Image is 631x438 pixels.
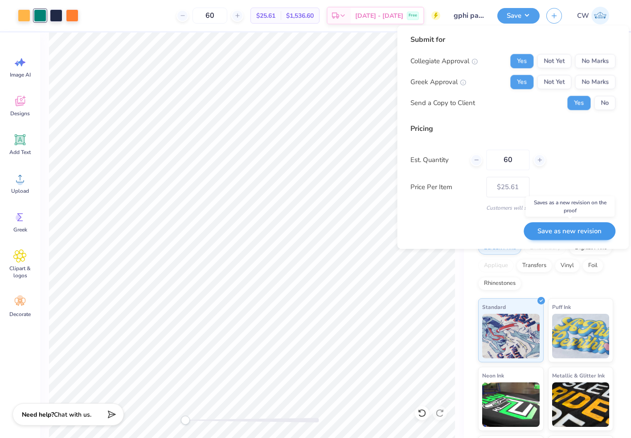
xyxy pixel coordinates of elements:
[11,187,29,195] span: Upload
[482,382,540,427] img: Neon Ink
[510,75,533,89] button: Yes
[9,311,31,318] span: Decorate
[54,410,91,419] span: Chat with us.
[497,8,540,24] button: Save
[582,259,603,272] div: Foil
[525,196,615,217] div: Saves as a new revision on the proof
[10,110,30,117] span: Designs
[482,371,504,380] span: Neon Ink
[410,56,478,66] div: Collegiate Approval
[552,314,610,358] img: Puff Ink
[552,371,605,380] span: Metallic & Glitter Ink
[482,302,506,312] span: Standard
[410,155,463,165] label: Est. Quantity
[552,382,610,427] img: Metallic & Glitter Ink
[410,77,466,87] div: Greek Approval
[575,75,615,89] button: No Marks
[573,7,613,24] a: CW
[181,416,190,425] div: Accessibility label
[410,98,475,108] div: Send a Copy to Client
[537,54,571,68] button: Not Yet
[478,259,514,272] div: Applique
[355,11,403,20] span: [DATE] - [DATE]
[410,123,615,134] div: Pricing
[447,7,491,24] input: Untitled Design
[5,265,35,279] span: Clipart & logos
[286,11,314,20] span: $1,536.60
[486,150,529,170] input: – –
[478,277,521,290] div: Rhinestones
[577,11,589,21] span: CW
[409,12,417,19] span: Free
[567,96,590,110] button: Yes
[575,54,615,68] button: No Marks
[22,410,54,419] strong: Need help?
[410,182,479,192] label: Price Per Item
[10,71,31,78] span: Image AI
[594,96,615,110] button: No
[410,204,615,212] div: Customers will see this price on HQ.
[537,75,571,89] button: Not Yet
[552,302,571,312] span: Puff Ink
[591,7,609,24] img: Charlotte Wilson
[510,54,533,68] button: Yes
[193,8,227,24] input: – –
[9,149,31,156] span: Add Text
[256,11,275,20] span: $25.61
[482,314,540,358] img: Standard
[524,222,615,240] button: Save as new revision
[516,259,552,272] div: Transfers
[410,34,615,45] div: Submit for
[555,259,580,272] div: Vinyl
[13,226,27,233] span: Greek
